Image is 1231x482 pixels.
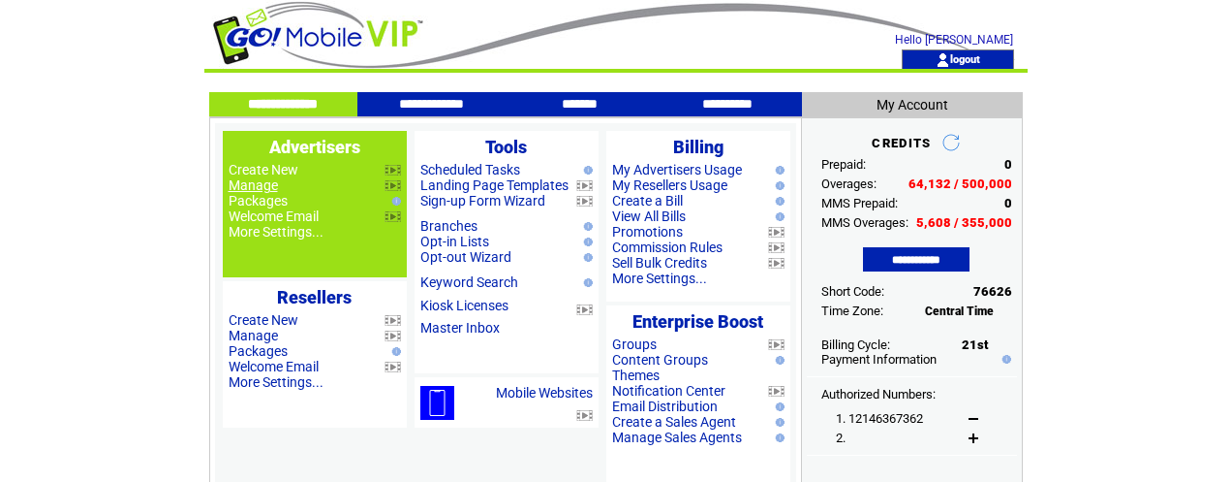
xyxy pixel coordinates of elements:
span: Billing Cycle: [821,337,890,352]
img: help.gif [579,222,593,231]
span: 21st [962,337,988,352]
a: More Settings... [229,374,323,390]
a: Welcome Email [229,209,319,224]
a: My Advertisers Usage [612,162,742,177]
a: Notification Center [612,383,725,399]
a: Welcome Email [229,359,319,374]
img: mobile-websites.png [420,386,454,420]
img: help.gif [771,434,785,442]
img: help.gif [579,278,593,287]
span: 5,608 / 355,000 [916,215,1012,230]
a: Manage Sales Agents [612,430,742,445]
a: Landing Page Templates [420,177,569,193]
img: help.gif [579,253,593,262]
img: help.gif [771,212,785,221]
a: Create New [229,162,298,177]
span: Billing [673,137,723,157]
span: MMS Prepaid: [821,196,898,210]
img: video.png [385,180,401,191]
a: Sell Bulk Credits [612,255,707,271]
a: Scheduled Tasks [420,162,520,177]
span: Prepaid: [821,157,866,172]
img: video.png [768,386,785,397]
span: Central Time [925,305,994,318]
span: My Account [877,97,948,112]
img: help.gif [387,197,401,206]
img: help.gif [771,197,785,206]
img: help.gif [771,418,785,427]
img: video.png [385,165,401,176]
span: MMS Overages: [821,215,908,230]
a: Promotions [612,224,683,240]
img: video.png [576,305,593,315]
span: 1. 12146367362 [836,411,923,426]
span: CREDITS [872,136,931,150]
span: Overages: [821,177,877,191]
img: video.png [576,196,593,207]
img: video.png [576,410,593,421]
a: Sign-up Form Wizard [420,193,545,209]
img: video.png [385,211,401,222]
img: video.png [768,242,785,253]
span: 0 [1004,196,1012,210]
img: help.gif [771,166,785,175]
img: help.gif [579,166,593,175]
a: View All Bills [612,209,686,224]
a: Opt-in Lists [420,234,489,249]
a: Create New [229,312,298,328]
a: Kiosk Licenses [420,298,508,313]
a: Manage [229,328,278,343]
img: video.png [768,227,785,238]
a: Keyword Search [420,274,518,290]
a: Manage [229,177,278,193]
a: More Settings... [229,224,323,240]
a: Create a Bill [612,193,683,209]
span: Short Code: [821,284,884,299]
img: account_icon.gif [936,52,950,68]
a: Payment Information [821,352,937,367]
img: video.png [385,331,401,341]
a: Packages [229,343,288,359]
span: 76626 [973,284,1012,299]
img: help.gif [387,347,401,356]
img: help.gif [771,402,785,411]
span: Hello [PERSON_NAME] [895,33,1013,47]
a: logout [950,52,980,65]
img: help.gif [771,356,785,365]
span: 0 [1004,157,1012,172]
img: video.png [576,180,593,191]
a: Content Groups [612,352,708,368]
a: My Resellers Usage [612,177,727,193]
span: Tools [485,137,527,157]
span: Enterprise Boost [632,311,763,332]
a: Mobile Websites [496,385,593,401]
img: video.png [768,339,785,350]
span: Time Zone: [821,304,883,318]
span: Authorized Numbers: [821,387,936,402]
a: Email Distribution [612,399,718,414]
a: Master Inbox [420,320,500,336]
a: More Settings... [612,271,707,286]
img: video.png [385,362,401,372]
img: video.png [768,258,785,269]
span: Advertisers [269,137,360,157]
a: Groups [612,337,657,352]
a: Create a Sales Agent [612,414,736,430]
span: 2. [836,431,846,445]
a: Packages [229,193,288,209]
a: Branches [420,218,477,234]
a: Opt-out Wizard [420,249,511,265]
span: 64,132 / 500,000 [908,177,1012,191]
img: help.gif [771,181,785,190]
span: Resellers [277,287,352,307]
a: Themes [612,368,660,383]
img: help.gif [998,355,1011,364]
img: video.png [385,315,401,326]
img: help.gif [579,238,593,246]
a: Commission Rules [612,240,723,255]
